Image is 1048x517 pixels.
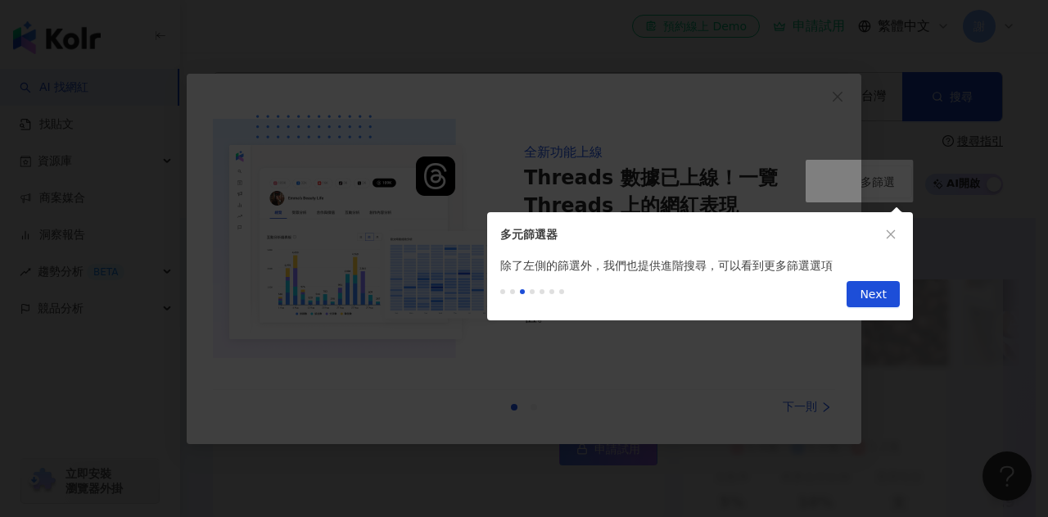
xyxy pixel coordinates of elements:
[500,225,882,243] div: 多元篩選器
[860,282,887,308] span: Next
[885,229,897,240] span: close
[847,281,900,307] button: Next
[882,225,900,243] button: close
[487,256,913,274] div: 除了左側的篩選外，我們也提供進階搜尋，可以看到更多篩選選項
